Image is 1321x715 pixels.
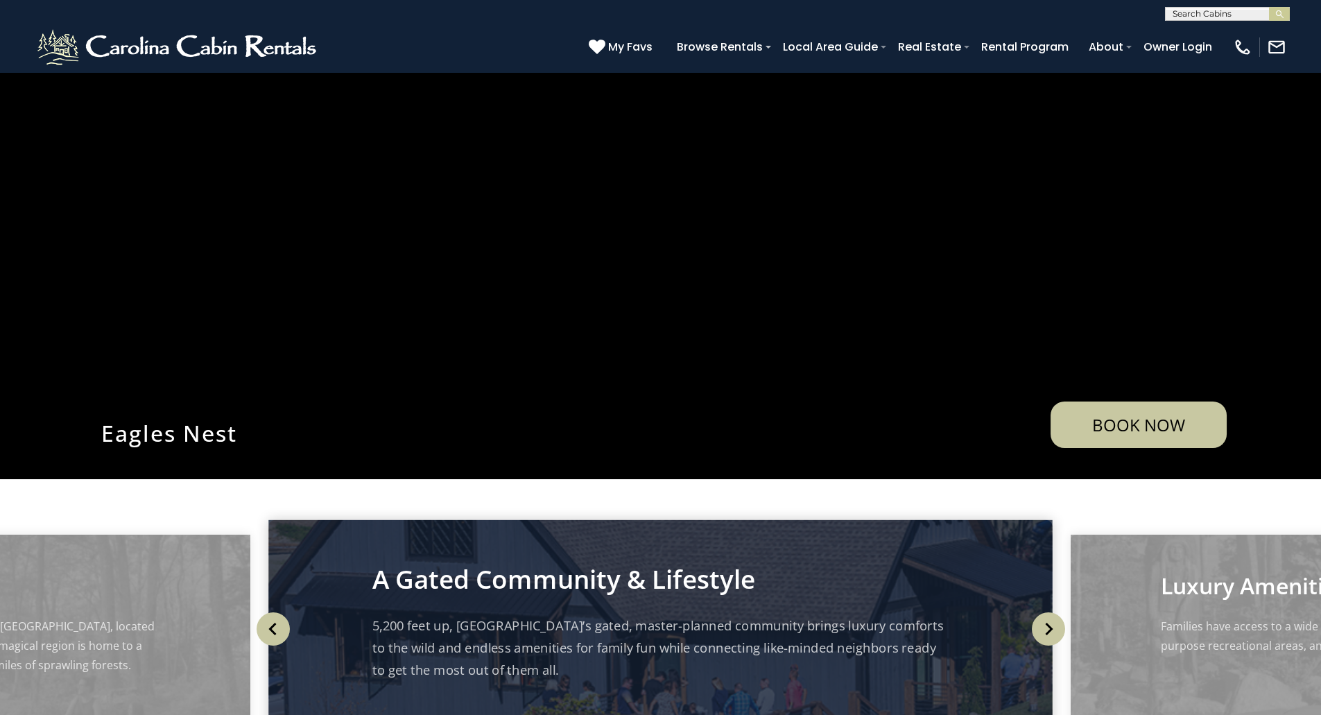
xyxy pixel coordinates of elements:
[372,614,949,681] p: 5,200 feet up, [GEOGRAPHIC_DATA]’s gated, master-planned community brings luxury comforts to the ...
[91,418,590,448] h1: Eagles Nest
[1051,402,1227,448] a: Book Now
[608,38,653,55] span: My Favs
[1137,35,1219,59] a: Owner Login
[891,35,968,59] a: Real Estate
[974,35,1076,59] a: Rental Program
[1082,35,1130,59] a: About
[257,612,290,646] img: arrow
[1233,37,1252,57] img: phone-regular-white.png
[35,26,322,68] img: White-1-2.png
[776,35,885,59] a: Local Area Guide
[1267,37,1286,57] img: mail-regular-white.png
[250,598,295,660] button: Previous
[1032,612,1065,646] img: arrow
[670,35,770,59] a: Browse Rentals
[372,568,949,590] p: A Gated Community & Lifestyle
[1026,598,1071,660] button: Next
[589,38,656,56] a: My Favs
